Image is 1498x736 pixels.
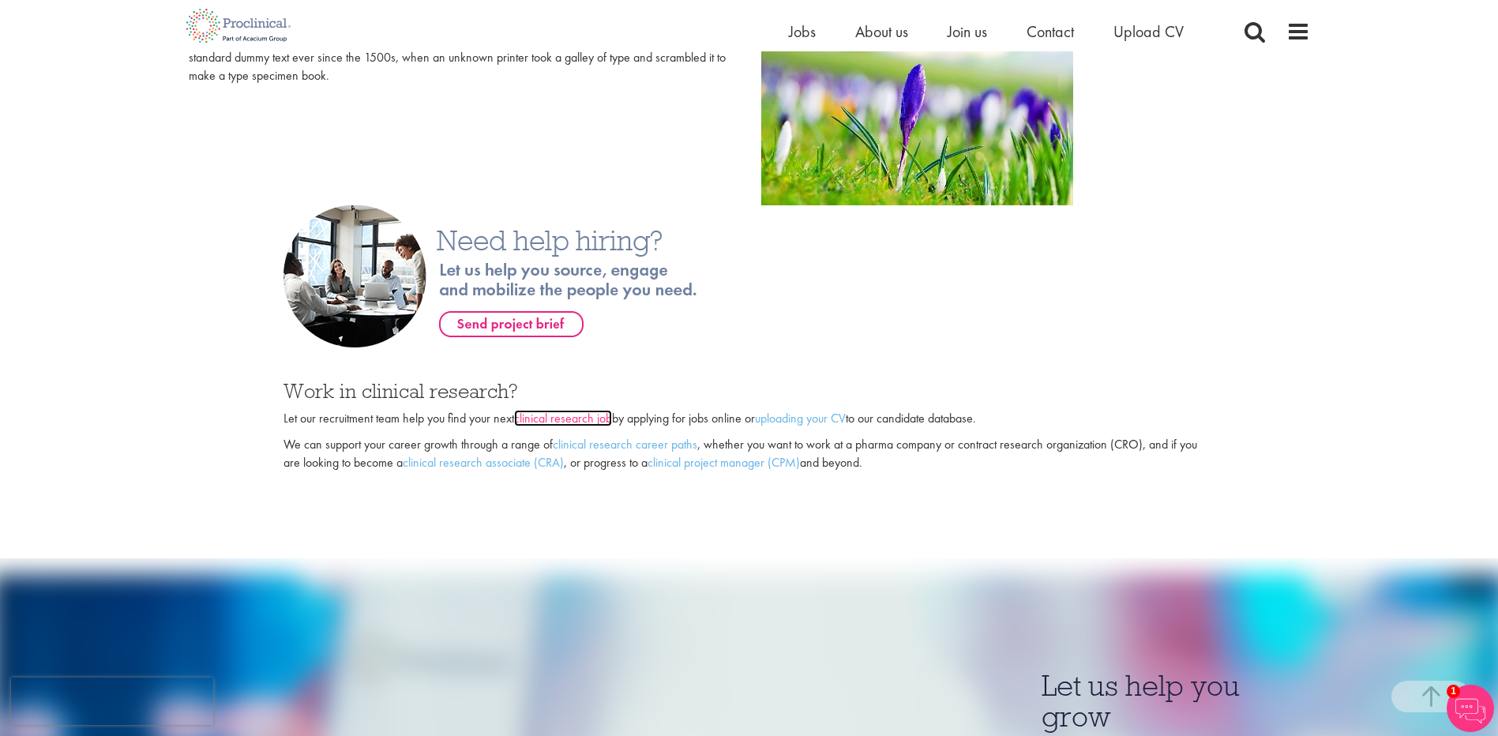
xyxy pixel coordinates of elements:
a: clinical project manager (CPM) [648,454,800,471]
h3: Let us help you grow [1042,670,1310,731]
a: Join us [948,21,987,42]
a: About us [855,21,908,42]
a: Jobs [789,21,816,42]
iframe: reCAPTCHA [11,678,213,725]
a: uploading your CV [755,410,846,426]
a: Contact [1027,21,1074,42]
p: We can support your career growth through a range of , whether you want to work at a pharma compa... [283,436,1214,472]
a: Upload CV [1113,21,1184,42]
img: g03-1.jpg [761,32,1073,205]
span: 1 [1447,685,1460,698]
p: Lorem Ipsum is simply dummy text of the printing and typesetting industry. Lorem Ipsum has been t... [189,32,738,86]
a: clinical research career paths [553,436,697,452]
a: clinical research associate (CRA) [403,454,564,471]
a: clinical research job [514,410,612,426]
p: Let our recruitment team help you find your next by applying for jobs online or to our candidate ... [283,410,1214,428]
img: Chatbot [1447,685,1494,732]
h3: Work in clinical research? [283,381,1214,401]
